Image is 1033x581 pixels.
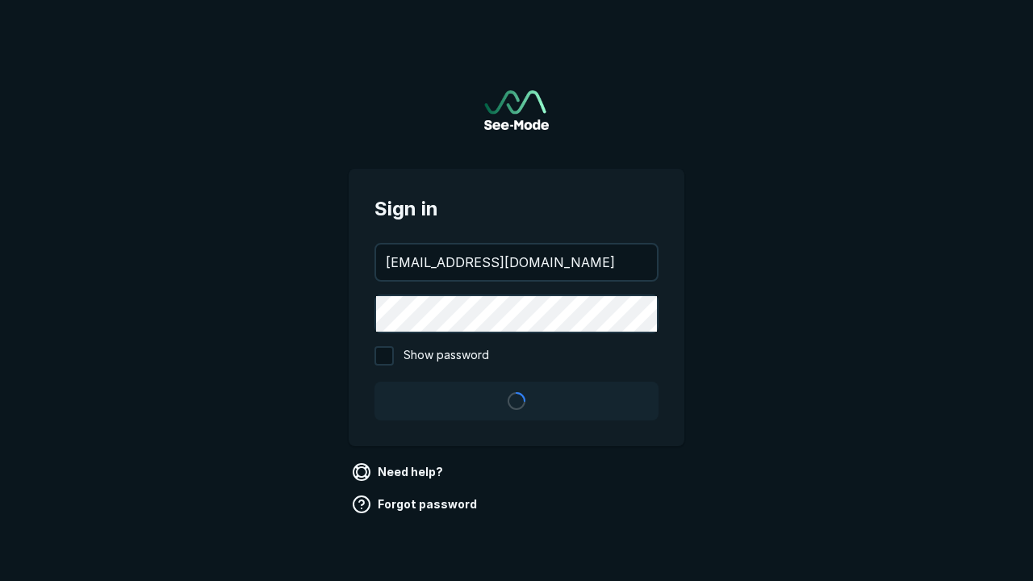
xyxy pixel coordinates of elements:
a: Need help? [349,459,450,485]
span: Sign in [374,194,659,224]
a: Go to sign in [484,90,549,130]
img: See-Mode Logo [484,90,549,130]
a: Forgot password [349,491,483,517]
span: Show password [404,346,489,366]
input: your@email.com [376,245,657,280]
